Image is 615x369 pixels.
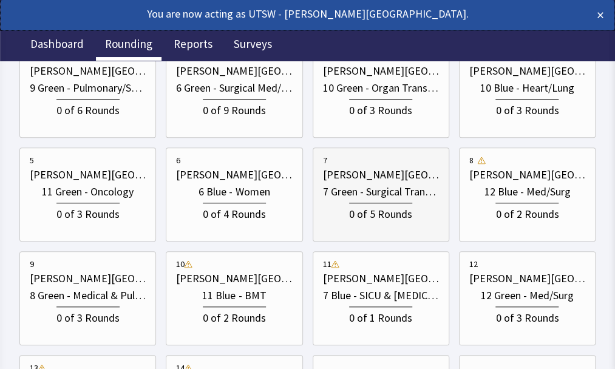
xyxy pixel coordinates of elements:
div: 7 [323,154,327,166]
div: 6 [176,154,180,166]
div: 10 Green - Organ Transplant [323,80,439,96]
div: 0 of 5 Rounds [349,203,412,223]
div: 12 Blue - Med/Surg [484,183,570,200]
div: You are now acting as UTSW - [PERSON_NAME][GEOGRAPHIC_DATA]. [11,5,545,22]
div: 12 [469,258,478,270]
div: 0 of 9 Rounds [203,99,266,119]
div: 0 of 3 Rounds [495,99,559,119]
div: 0 of 6 Rounds [56,99,120,119]
div: [PERSON_NAME][GEOGRAPHIC_DATA] [323,166,439,183]
div: [PERSON_NAME][GEOGRAPHIC_DATA] [176,270,292,287]
div: 11 [323,258,331,270]
div: 10 [176,258,185,270]
div: [PERSON_NAME][GEOGRAPHIC_DATA] [469,166,585,183]
div: 12 Green - Med/Surg [481,287,574,304]
div: [PERSON_NAME][GEOGRAPHIC_DATA] [176,166,292,183]
div: 6 Green - Surgical Med/ Surg [176,80,292,96]
div: 10 Blue - Heart/Lung [480,80,574,96]
div: [PERSON_NAME][GEOGRAPHIC_DATA] [30,270,146,287]
div: [PERSON_NAME][GEOGRAPHIC_DATA] [323,63,439,80]
div: 9 [30,258,34,270]
div: [PERSON_NAME][GEOGRAPHIC_DATA] [30,166,146,183]
div: 0 of 3 Rounds [495,306,559,327]
a: Surveys [225,30,281,61]
div: 11 Blue - BMT [202,287,266,304]
a: Dashboard [21,30,93,61]
div: 5 [30,154,34,166]
div: 6 Blue - Women [199,183,270,200]
div: [PERSON_NAME][GEOGRAPHIC_DATA] [469,63,585,80]
div: [PERSON_NAME][GEOGRAPHIC_DATA] [176,63,292,80]
div: 0 of 3 Rounds [349,99,412,119]
div: 11 Green - Oncology [42,183,134,200]
div: 7 Blue - SICU & [MEDICAL_DATA] [323,287,439,304]
div: 0 of 3 Rounds [56,306,120,327]
button: × [597,5,604,25]
div: [PERSON_NAME][GEOGRAPHIC_DATA] [323,270,439,287]
a: Rounding [96,30,161,61]
div: 0 of 1 Rounds [349,306,412,327]
div: 0 of 2 Rounds [495,203,559,223]
div: 7 Green - Surgical Transplant [323,183,439,200]
div: 8 [469,154,474,166]
div: 0 of 3 Rounds [56,203,120,223]
div: [PERSON_NAME][GEOGRAPHIC_DATA] [469,270,585,287]
div: [PERSON_NAME][GEOGRAPHIC_DATA] [30,63,146,80]
div: 0 of 2 Rounds [203,306,266,327]
div: 9 Green - Pulmonary/Surgical [30,80,146,96]
a: Reports [165,30,222,61]
div: 8 Green - Medical & Pulmonary [30,287,146,304]
div: 0 of 4 Rounds [203,203,266,223]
